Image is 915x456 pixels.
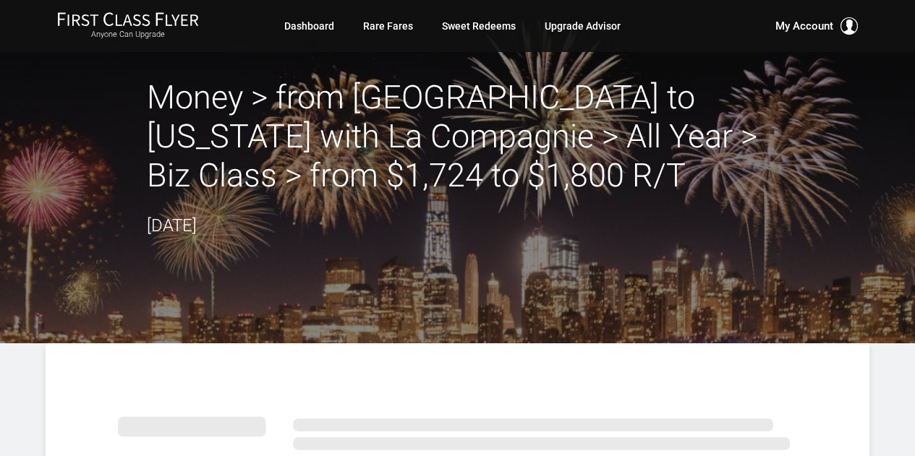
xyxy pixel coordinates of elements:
a: Dashboard [284,13,334,39]
a: Sweet Redeems [442,13,516,39]
a: First Class FlyerAnyone Can Upgrade [57,12,199,40]
h2: Money > from [GEOGRAPHIC_DATA] to [US_STATE] with La Compagnie > All Year > Biz Class > from $1,7... [147,78,769,195]
a: Upgrade Advisor [545,13,621,39]
button: My Account [775,17,858,35]
a: Rare Fares [363,13,413,39]
img: First Class Flyer [57,12,199,27]
span: My Account [775,17,833,35]
small: Anyone Can Upgrade [57,30,199,40]
time: [DATE] [147,215,197,236]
